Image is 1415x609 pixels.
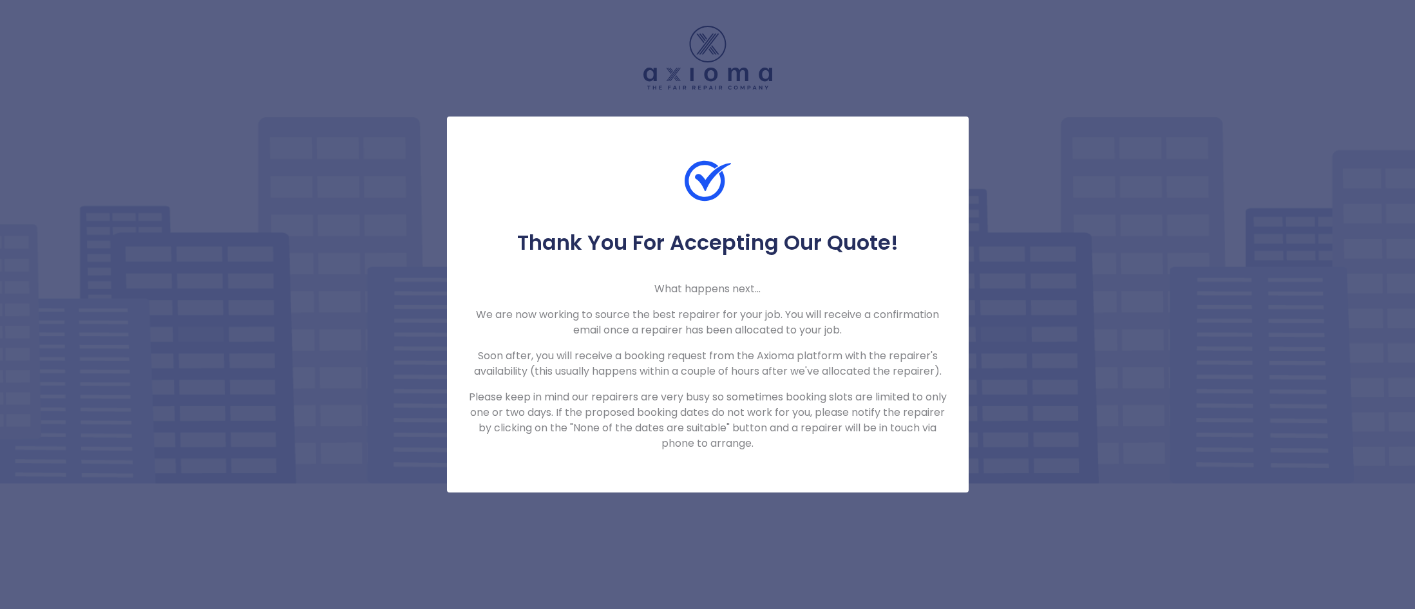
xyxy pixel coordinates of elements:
p: Soon after, you will receive a booking request from the Axioma platform with the repairer's avail... [468,348,948,379]
p: Please keep in mind our repairers are very busy so sometimes booking slots are limited to only on... [468,389,948,451]
p: We are now working to source the best repairer for your job. You will receive a confirmation emai... [468,307,948,338]
img: Check [685,158,731,204]
h5: Thank You For Accepting Our Quote! [468,230,948,256]
p: What happens next... [468,281,948,297]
